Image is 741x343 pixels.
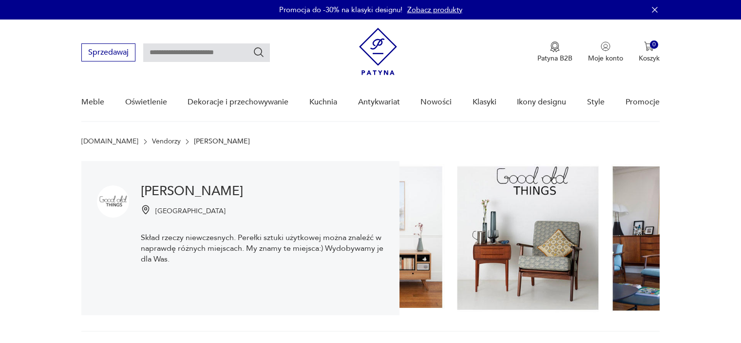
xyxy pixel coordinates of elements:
[141,185,384,197] h1: [PERSON_NAME]
[279,5,402,15] p: Promocja do -30% na klasyki designu!
[537,41,572,63] a: Ikona medaluPatyna B2B
[626,83,660,121] a: Promocje
[141,232,384,264] p: Skład rzeczy niewczesnych. Perełki sztuki użytkowej można znaleźć w naprawdę różnych miejscach. M...
[473,83,496,121] a: Klasyki
[81,83,104,121] a: Meble
[253,46,265,58] button: Szukaj
[537,54,572,63] p: Patyna B2B
[399,161,660,315] img: Paweł Mikłaszewski
[81,50,135,57] a: Sprzedawaj
[97,185,129,218] img: Paweł Mikłaszewski
[587,83,605,121] a: Style
[588,41,623,63] button: Moje konto
[81,43,135,61] button: Sprzedawaj
[420,83,452,121] a: Nowości
[550,41,560,52] img: Ikona medalu
[407,5,462,15] a: Zobacz produkty
[639,54,660,63] p: Koszyk
[188,83,288,121] a: Dekoracje i przechowywanie
[588,41,623,63] a: Ikonka użytkownikaMoje konto
[155,206,226,216] p: [GEOGRAPHIC_DATA]
[141,205,151,215] img: Ikonka pinezki mapy
[588,54,623,63] p: Moje konto
[601,41,610,51] img: Ikonka użytkownika
[644,41,654,51] img: Ikona koszyka
[81,138,138,145] a: [DOMAIN_NAME]
[309,83,337,121] a: Kuchnia
[639,41,660,63] button: 0Koszyk
[537,41,572,63] button: Patyna B2B
[517,83,566,121] a: Ikony designu
[125,83,167,121] a: Oświetlenie
[650,40,658,49] div: 0
[152,138,181,145] a: Vendorzy
[358,83,400,121] a: Antykwariat
[359,28,397,75] img: Patyna - sklep z meblami i dekoracjami vintage
[194,138,250,145] p: [PERSON_NAME]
